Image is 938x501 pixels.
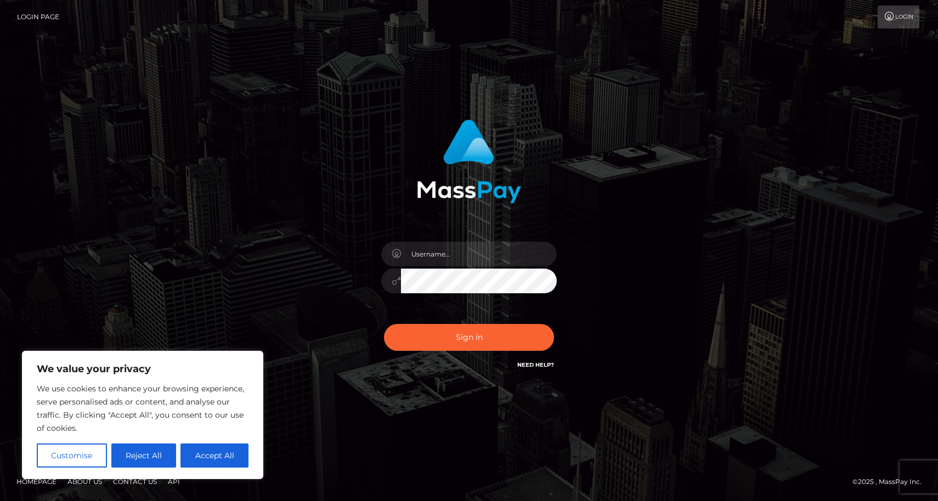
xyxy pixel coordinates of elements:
[12,473,61,490] a: Homepage
[17,5,59,29] a: Login Page
[384,324,554,351] button: Sign in
[63,473,106,490] a: About Us
[180,443,248,468] button: Accept All
[37,382,248,435] p: We use cookies to enhance your browsing experience, serve personalised ads or content, and analys...
[22,351,263,479] div: We value your privacy
[852,476,930,488] div: © 2025 , MassPay Inc.
[517,361,554,368] a: Need Help?
[417,119,521,203] img: MassPay Login
[111,443,177,468] button: Reject All
[878,5,919,29] a: Login
[37,443,107,468] button: Customise
[401,242,557,266] input: Username...
[163,473,184,490] a: API
[37,362,248,375] p: We value your privacy
[109,473,161,490] a: Contact Us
